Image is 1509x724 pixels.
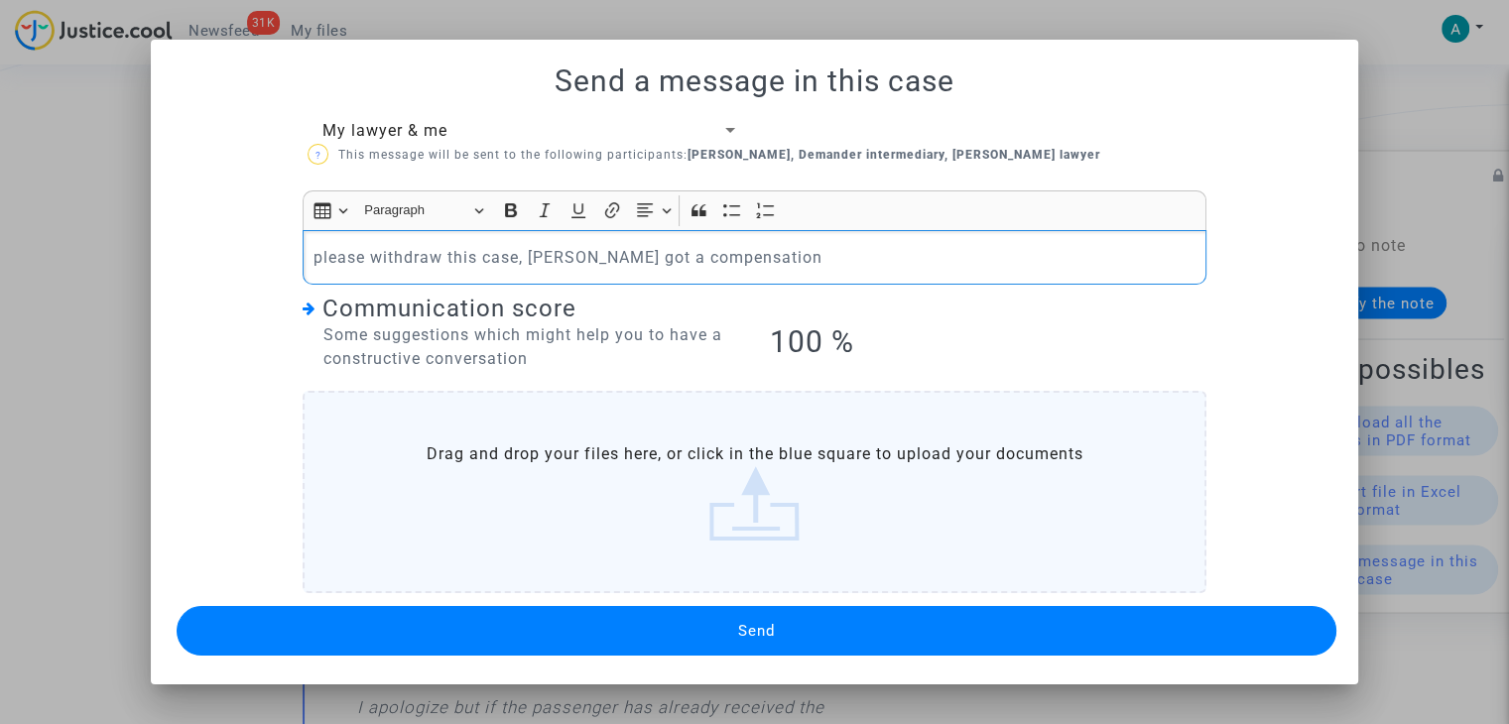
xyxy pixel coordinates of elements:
[314,150,320,161] span: ?
[175,63,1334,99] h1: Send a message in this case
[322,295,576,322] span: Communication score
[314,245,1196,270] p: please withdraw this case, [PERSON_NAME] got a compensation
[688,148,1100,162] b: [PERSON_NAME], Demander intermediary, [PERSON_NAME] lawyer
[308,143,1100,168] p: This message will be sent to the following participants:
[303,323,740,371] div: Some suggestions which might help you to have a constructive conversation
[738,622,775,640] span: Send
[769,324,1206,360] h1: 100 %
[177,606,1336,656] button: Send
[364,198,467,222] span: Paragraph
[303,230,1206,286] div: Rich Text Editor, main
[322,121,447,140] span: My lawyer & me
[303,190,1206,229] div: Editor toolbar
[355,195,492,226] button: Paragraph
